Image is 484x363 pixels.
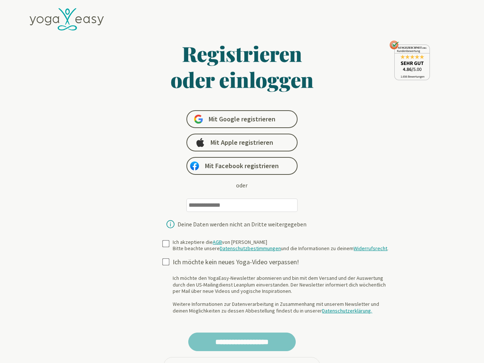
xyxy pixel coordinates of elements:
a: Datenschutzbestimmungen [220,245,281,252]
a: Widerrufsrecht [354,245,387,252]
span: Mit Facebook registrieren [205,161,279,170]
a: AGB [213,239,222,245]
span: Mit Google registrieren [209,115,275,124]
span: Mit Apple registrieren [210,138,273,147]
a: Mit Google registrieren [186,110,298,128]
div: Ich möchte kein neues Yoga-Video verpassen! [173,258,394,266]
div: Ich akzeptiere die von [PERSON_NAME] Bitte beachte unsere und die Informationen zu deinem . [173,239,388,252]
div: Deine Daten werden nicht an Dritte weitergegeben [178,221,306,227]
a: Mit Facebook registrieren [186,157,298,175]
div: oder [236,181,248,190]
a: Mit Apple registrieren [186,134,298,151]
img: ausgezeichnet_seal.png [389,40,430,80]
a: Datenschutzerklärung. [322,307,372,314]
h1: Registrieren oder einloggen [99,40,385,92]
div: Ich möchte den YogaEasy-Newsletter abonnieren und bin mit dem Versand und der Auswertung durch de... [173,275,394,314]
